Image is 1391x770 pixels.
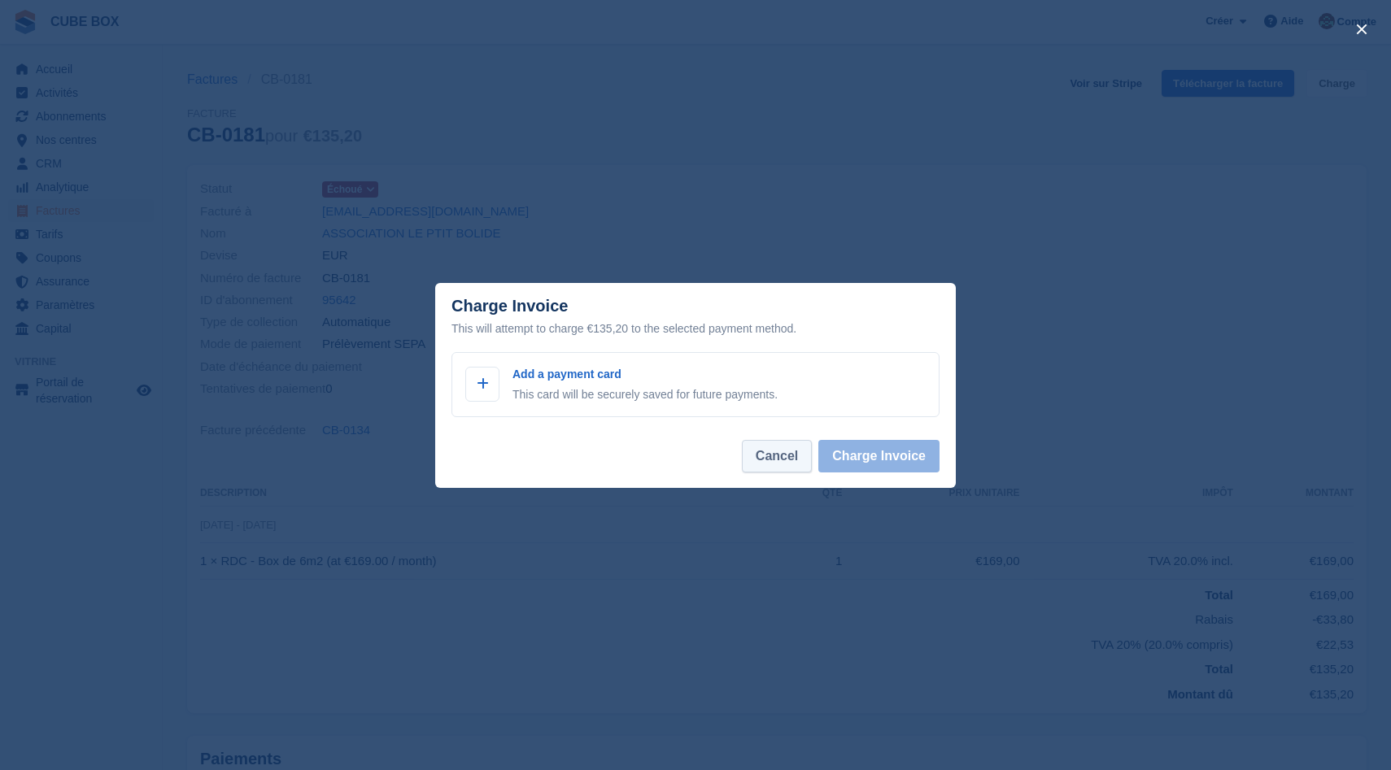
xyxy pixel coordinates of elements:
a: Add a payment card This card will be securely saved for future payments. [451,352,940,417]
p: This card will be securely saved for future payments. [512,386,778,403]
button: close [1349,16,1375,42]
div: Charge Invoice [451,297,940,338]
button: Cancel [742,440,812,472]
div: This will attempt to charge €135,20 to the selected payment method. [451,319,940,338]
button: Charge Invoice [818,440,940,472]
p: Add a payment card [512,366,778,383]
